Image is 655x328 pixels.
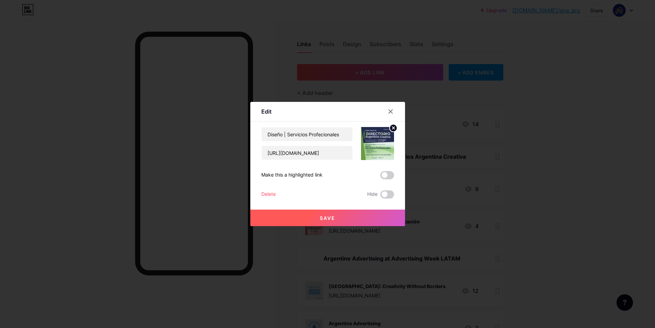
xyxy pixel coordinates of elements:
input: URL [262,146,352,160]
div: Make this a highlighted link [261,171,323,179]
img: link_thumbnail [361,127,394,160]
button: Save [250,210,405,226]
span: Hide [367,190,378,199]
input: Title [262,127,352,141]
span: Save [320,215,335,221]
div: Edit [261,107,272,116]
div: Delete [261,190,276,199]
